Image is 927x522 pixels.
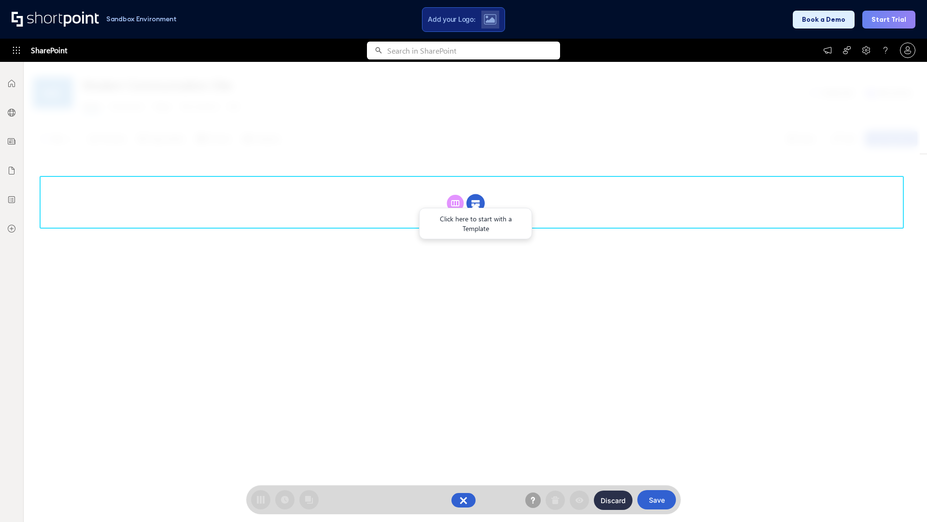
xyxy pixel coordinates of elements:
[637,490,676,509] button: Save
[31,39,67,62] span: SharePoint
[862,11,915,29] button: Start Trial
[106,16,177,22] h1: Sandbox Environment
[793,11,855,29] button: Book a Demo
[879,476,927,522] iframe: Chat Widget
[428,15,475,24] span: Add your Logo:
[594,491,632,510] button: Discard
[484,14,496,25] img: Upload logo
[387,42,560,59] input: Search in SharePoint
